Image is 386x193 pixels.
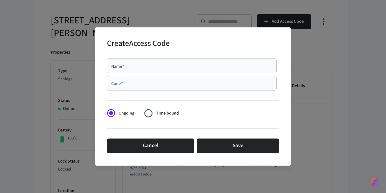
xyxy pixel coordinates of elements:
[371,177,379,187] img: SeamLogoGradient.69752ec5.svg
[107,35,170,54] h2: Create Access Code
[107,139,194,153] button: Cancel
[119,110,134,117] span: Ongoing
[156,110,179,117] span: Time bound
[197,139,279,153] button: Save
